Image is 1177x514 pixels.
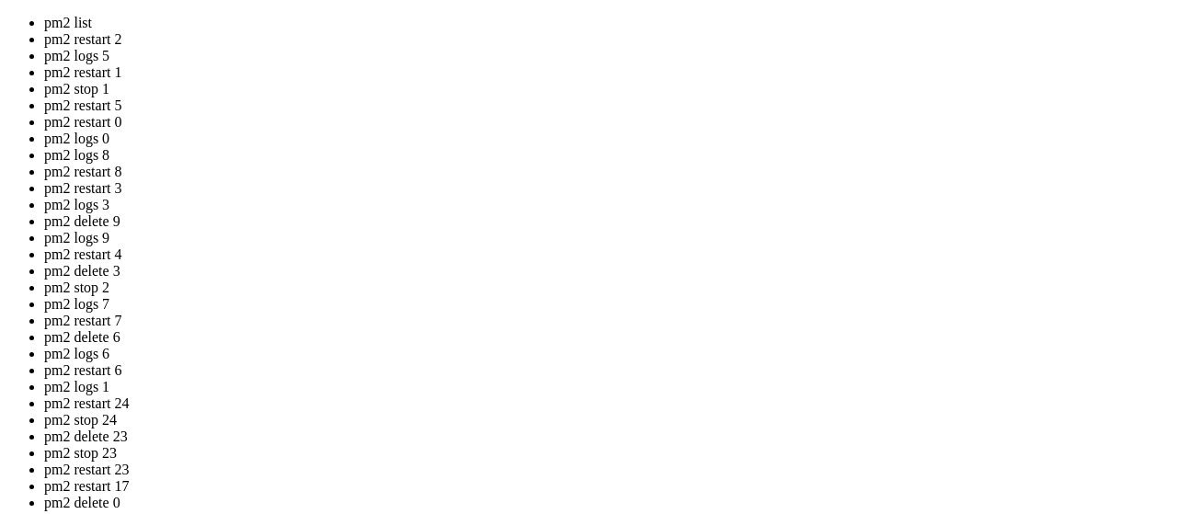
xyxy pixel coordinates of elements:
x-row: To restore this content, you can run the 'unminimize' command. [7,145,939,161]
span: name [37,207,66,222]
x-row: bypass-bot 0 0% 119.1mb [7,268,939,284]
span: │ [331,268,338,283]
span: │ [125,268,132,283]
span: │ [331,254,338,268]
x-row: not required on a system that users do not log into. [7,115,939,131]
li: pm2 delete 6 [44,329,1170,346]
x-row: root@big-country:~# pm2 list [7,177,939,192]
span: │ [221,268,228,283]
x-row: * Support: [URL][DOMAIN_NAME] [7,69,939,85]
li: pm2 restart 8 [44,164,1170,180]
span: online [235,268,280,283]
li: pm2 stop 1 [44,81,1170,97]
span: │ [66,207,74,222]
li: pm2 delete 9 [44,213,1170,230]
div: (22, 19) [178,300,186,315]
span: cpu [177,207,199,222]
li: pm2 delete 23 [44,428,1170,445]
li: pm2 restart 24 [44,395,1170,412]
span: online [235,254,280,268]
span: ├────┼────────────────────┼──────────┼──────┼───────────┼──────────┼──────────┤ [7,223,588,237]
span: │ [103,207,110,222]
li: pm2 restart 0 [44,114,1170,131]
li: pm2 restart 3 [44,180,1170,197]
span: │ [44,238,51,253]
span: 2 [22,238,29,253]
span: │ [118,238,125,253]
span: │ [44,254,51,268]
li: pm2 restart 1 [44,64,1170,81]
span: │ [199,207,206,222]
span: fork [140,254,169,269]
span: │ [7,238,15,253]
span: online [235,238,280,253]
span: memory [206,207,250,222]
li: pm2 stop 24 [44,412,1170,428]
li: pm2 stop 23 [44,445,1170,462]
span: │ [206,254,213,268]
li: pm2 logs 7 [44,296,1170,313]
span: │ [309,238,316,253]
span: 0 [22,254,29,268]
li: pm2 logs 3 [44,197,1170,213]
span: fork [132,238,162,254]
span: │ [199,238,206,253]
x-row: Last login: [DATE] from [TECHNICAL_ID] [7,161,939,177]
li: pm2 logs 1 [44,379,1170,395]
span: │ [309,254,316,268]
span: │ [125,254,132,268]
span: │ [29,207,37,222]
li: pm2 restart 6 [44,362,1170,379]
span: │ [309,268,316,283]
x-row: Piar-Flow 13 0% 127.3mb [7,238,939,254]
span: │ [221,238,228,253]
span: status [125,207,169,222]
li: pm2 delete 3 [44,263,1170,280]
span: ┌────┬────────────────────┬──────────┬──────┬───────────┬──────────┬──────────┐ [7,192,588,207]
x-row: * Management: [URL][DOMAIN_NAME] [7,53,939,69]
span: id [15,207,29,222]
x-row: This system has been minimized by removing packages and content that are [7,99,939,115]
span: │ [169,207,177,222]
li: pm2 restart 23 [44,462,1170,478]
span: │ [390,268,397,283]
span: 1 [22,268,29,283]
span: │ [118,207,125,222]
span: fork [140,268,169,284]
span: │ [7,254,15,268]
x-row: Welcome to Ubuntu 22.04.5 LTS (GNU/Linux 5.15.0-144-generic x86_64) [7,7,939,23]
li: pm2 restart 5 [44,97,1170,114]
span: │ [331,238,338,253]
li: pm2 logs 0 [44,131,1170,147]
x-row: * Documentation: [URL][DOMAIN_NAME] [7,38,939,53]
li: pm2 restart 4 [44,246,1170,263]
span: │ [7,207,15,222]
li: pm2 logs 6 [44,346,1170,362]
li: pm2 logs 8 [44,147,1170,164]
li: pm2 logs 9 [44,230,1170,246]
span: ↺ [110,207,118,222]
span: mode [74,207,103,222]
span: │ [383,254,390,268]
span: │ [7,268,15,283]
li: pm2 restart 7 [44,313,1170,329]
li: pm2 logs 5 [44,48,1170,64]
span: │ [206,268,213,283]
li: pm2 delete 0 [44,495,1170,511]
span: │ [44,268,51,283]
li: pm2 stop 2 [44,280,1170,296]
span: │ [221,254,228,268]
span: └────┴────────────────────┴──────────┴──────┴───────────┴──────────┴──────────┘ [7,284,588,299]
span: │ [250,207,257,222]
li: pm2 list [44,15,1170,31]
li: pm2 restart 2 [44,31,1170,48]
li: pm2 restart 17 [44,478,1170,495]
span: │ [390,238,397,253]
x-row: bypass-api 0 0% 58.0mb [7,254,939,269]
x-row: root@big-country:~# pm [7,300,939,315]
